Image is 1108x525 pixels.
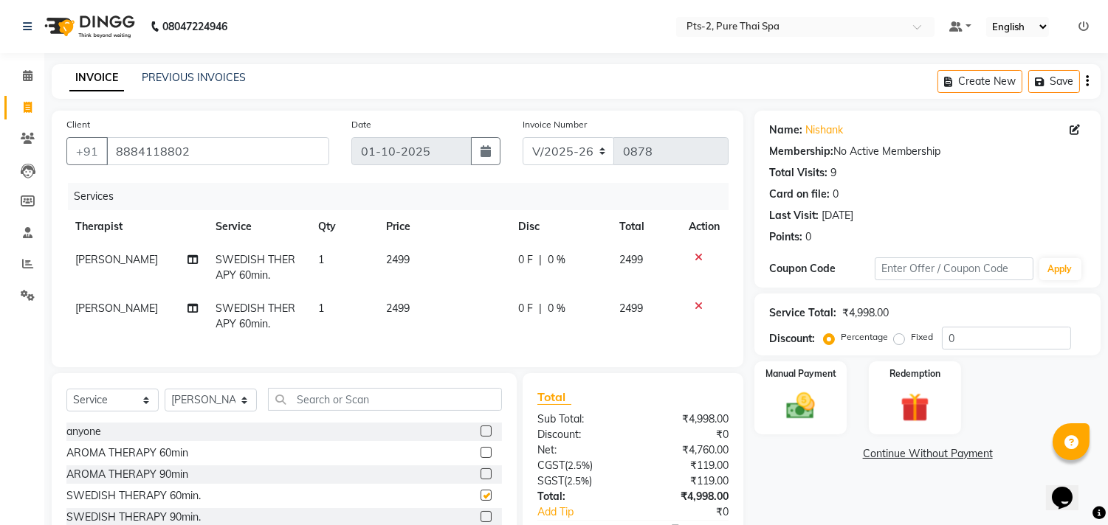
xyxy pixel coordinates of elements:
[537,459,565,472] span: CGST
[841,330,888,344] label: Percentage
[351,118,371,131] label: Date
[757,446,1098,462] a: Continue Without Payment
[539,301,542,316] span: |
[892,389,938,425] img: _gift.svg
[611,210,681,243] th: Total
[875,257,1033,280] input: Enter Offer / Coupon Code
[539,252,542,268] span: |
[633,458,740,473] div: ₹119.00
[66,510,201,525] div: SWEDISH THERAPY 90min.
[633,442,740,458] div: ₹4,760.00
[309,210,377,243] th: Qty
[537,474,564,487] span: SGST
[633,427,740,442] div: ₹0
[769,305,836,321] div: Service Total:
[66,118,90,131] label: Client
[526,458,633,473] div: ( )
[769,165,827,181] div: Total Visits:
[568,459,590,471] span: 2.5%
[769,331,815,347] div: Discount:
[216,302,296,330] span: SWEDISH THERAPY 60min.
[769,229,802,245] div: Points:
[1028,70,1080,93] button: Save
[142,71,246,84] a: PREVIOUS INVOICES
[567,475,589,487] span: 2.5%
[620,302,644,315] span: 2499
[523,118,587,131] label: Invoice Number
[386,302,410,315] span: 2499
[911,330,933,344] label: Fixed
[1046,466,1093,510] iframe: chat widget
[777,389,824,423] img: _cash.svg
[822,208,853,223] div: [DATE]
[509,210,610,243] th: Disc
[318,253,324,266] span: 1
[518,301,533,316] span: 0 F
[526,427,633,442] div: Discount:
[75,302,158,315] span: [PERSON_NAME]
[1039,258,1081,280] button: Apply
[769,208,819,223] div: Last Visit:
[162,6,227,47] b: 08047224946
[805,122,843,138] a: Nishank
[66,424,101,439] div: anyone
[769,144,833,159] div: Membership:
[518,252,533,268] span: 0 F
[548,301,565,316] span: 0 %
[66,467,188,482] div: AROMA THERAPY 90min
[38,6,139,47] img: logo
[680,210,729,243] th: Action
[68,183,740,210] div: Services
[651,504,740,520] div: ₹0
[216,253,296,282] span: SWEDISH THERAPY 60min.
[66,210,207,243] th: Therapist
[526,442,633,458] div: Net:
[526,489,633,504] div: Total:
[833,187,839,202] div: 0
[805,229,811,245] div: 0
[386,253,410,266] span: 2499
[106,137,329,165] input: Search by Name/Mobile/Email/Code
[842,305,889,321] div: ₹4,998.00
[769,261,875,277] div: Coupon Code
[633,473,740,489] div: ₹119.00
[890,367,940,380] label: Redemption
[937,70,1022,93] button: Create New
[526,411,633,427] div: Sub Total:
[830,165,836,181] div: 9
[377,210,509,243] th: Price
[526,504,651,520] a: Add Tip
[526,473,633,489] div: ( )
[769,122,802,138] div: Name:
[69,65,124,91] a: INVOICE
[620,253,644,266] span: 2499
[769,144,1086,159] div: No Active Membership
[75,253,158,266] span: [PERSON_NAME]
[207,210,310,243] th: Service
[765,367,836,380] label: Manual Payment
[66,445,188,461] div: AROMA THERAPY 60min
[537,389,571,405] span: Total
[769,187,830,202] div: Card on file:
[66,488,201,504] div: SWEDISH THERAPY 60min.
[318,302,324,315] span: 1
[633,411,740,427] div: ₹4,998.00
[548,252,565,268] span: 0 %
[633,489,740,504] div: ₹4,998.00
[66,137,108,165] button: +91
[268,388,502,411] input: Search or Scan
